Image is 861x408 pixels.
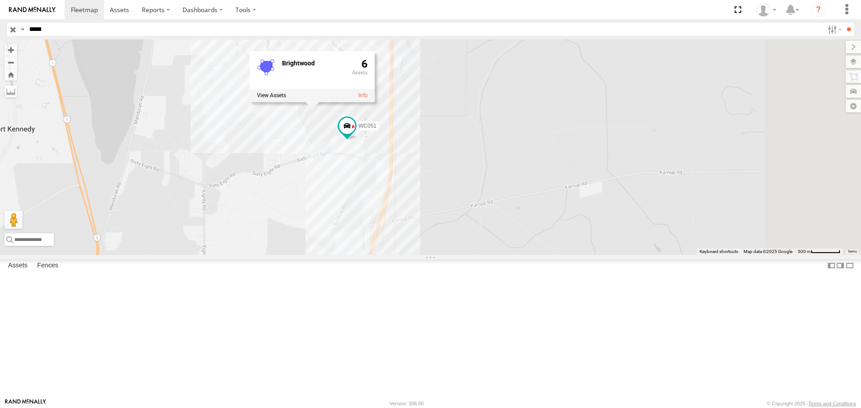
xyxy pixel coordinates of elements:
[846,100,861,112] label: Map Settings
[848,249,857,253] a: Terms (opens in new tab)
[5,399,46,408] a: Visit our Website
[282,60,345,67] div: Fence Name - Brightwood
[767,401,856,406] div: © Copyright 2025 -
[4,85,17,98] label: Measure
[9,7,56,13] img: rand-logo.svg
[753,3,779,17] div: Hayley Petersen
[4,69,17,81] button: Zoom Home
[4,260,32,272] label: Assets
[824,23,844,36] label: Search Filter Options
[4,56,17,69] button: Zoom out
[19,23,26,36] label: Search Query
[359,123,377,129] span: WC051
[798,249,811,254] span: 500 m
[4,211,22,229] button: Drag Pegman onto the map to open Street View
[358,93,368,99] a: View fence details
[827,259,836,272] label: Dock Summary Table to the Left
[795,249,843,255] button: Map scale: 500 m per 62 pixels
[4,44,17,56] button: Zoom in
[390,401,424,406] div: Version: 306.00
[845,259,854,272] label: Hide Summary Table
[809,401,856,406] a: Terms and Conditions
[352,59,368,87] div: 6
[836,259,845,272] label: Dock Summary Table to the Right
[257,93,286,99] label: View assets associated with this fence
[700,249,738,255] button: Keyboard shortcuts
[811,3,826,17] i: ?
[33,260,63,272] label: Fences
[744,249,792,254] span: Map data ©2025 Google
